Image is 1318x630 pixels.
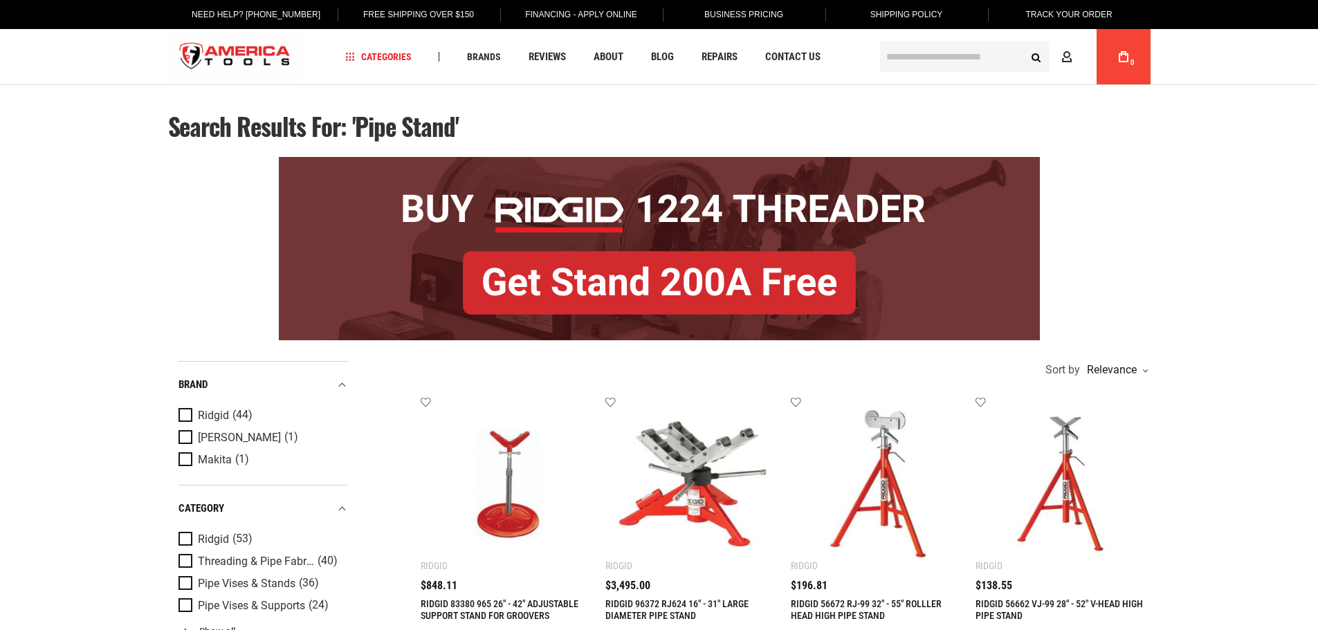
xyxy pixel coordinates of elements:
a: Ridgid (44) [179,408,345,423]
img: America Tools [168,31,302,83]
span: Brands [467,52,501,62]
span: $3,495.00 [605,580,650,591]
span: Pipe Vises & Stands [198,577,295,590]
span: Threading & Pipe Fabrication [198,555,314,568]
a: Ridgid (53) [179,532,345,547]
a: About [587,48,630,66]
span: (24) [309,600,329,611]
span: $848.11 [421,580,457,591]
a: Blog [645,48,680,66]
button: Search [1023,44,1050,70]
a: Brands [461,48,507,66]
a: RIDGID 56672 RJ-99 32" - 55" ROLLLER HEAD HIGH PIPE STAND [791,598,942,621]
a: RIDGID 96372 RJ624 16" - 31" LARGE DIAMETER PIPE STAND [605,598,749,621]
a: Pipe Vises & Stands (36) [179,576,345,591]
a: Makita (1) [179,452,345,467]
a: BOGO: Buy RIDGID® 1224 Threader, Get Stand 200A Free! [279,157,1040,167]
span: Ridgid [198,533,229,546]
a: RIDGID 83380 965 26" - 42" ADJUSTABLE SUPPORT STAND FOR GROOVERS [421,598,578,621]
div: Brand [179,376,348,394]
a: Categories [339,48,418,66]
span: [PERSON_NAME] [198,432,281,444]
div: category [179,499,348,518]
img: BOGO: Buy RIDGID® 1224 Threader, Get Stand 200A Free! [279,157,1040,340]
span: (53) [232,533,253,545]
span: (1) [284,432,298,443]
span: (44) [232,409,253,421]
a: [PERSON_NAME] (1) [179,430,345,445]
div: Ridgid [976,560,1003,571]
span: Categories [345,52,412,62]
span: Ridgid [198,409,229,422]
span: Makita [198,454,232,466]
span: Blog [651,52,674,62]
span: Pipe Vises & Supports [198,600,305,612]
a: 0 [1110,29,1137,84]
a: Pipe Vises & Supports (24) [179,598,345,613]
div: Ridgid [791,560,818,571]
div: Ridgid [421,560,448,571]
div: Relevance [1083,364,1147,376]
span: About [594,52,623,62]
span: Shipping Policy [870,10,943,19]
span: Reviews [529,52,566,62]
a: RIDGID 56662 VJ-99 28" - 52" V-HEAD HIGH PIPE STAND [976,598,1143,621]
img: RIDGID 56672 RJ-99 32 [805,410,952,557]
div: Ridgid [605,560,632,571]
a: Contact Us [759,48,827,66]
img: RIDGID 83380 965 26 [434,410,582,557]
span: $138.55 [976,580,1012,591]
img: RIDGID 96372 RJ624 16 [619,410,767,557]
span: Sort by [1045,364,1080,376]
img: RIDGID 56662 VJ-99 28 [989,410,1137,557]
a: Reviews [522,48,572,66]
span: (36) [299,577,319,589]
a: Repairs [695,48,744,66]
span: Repairs [702,52,738,62]
span: $196.81 [791,580,827,591]
a: store logo [168,31,302,83]
a: Threading & Pipe Fabrication (40) [179,554,345,569]
span: 0 [1131,59,1135,66]
span: (40) [318,555,338,567]
span: (1) [235,454,249,465]
span: Search results for: 'pipe stand' [168,108,459,144]
span: Contact Us [765,52,821,62]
